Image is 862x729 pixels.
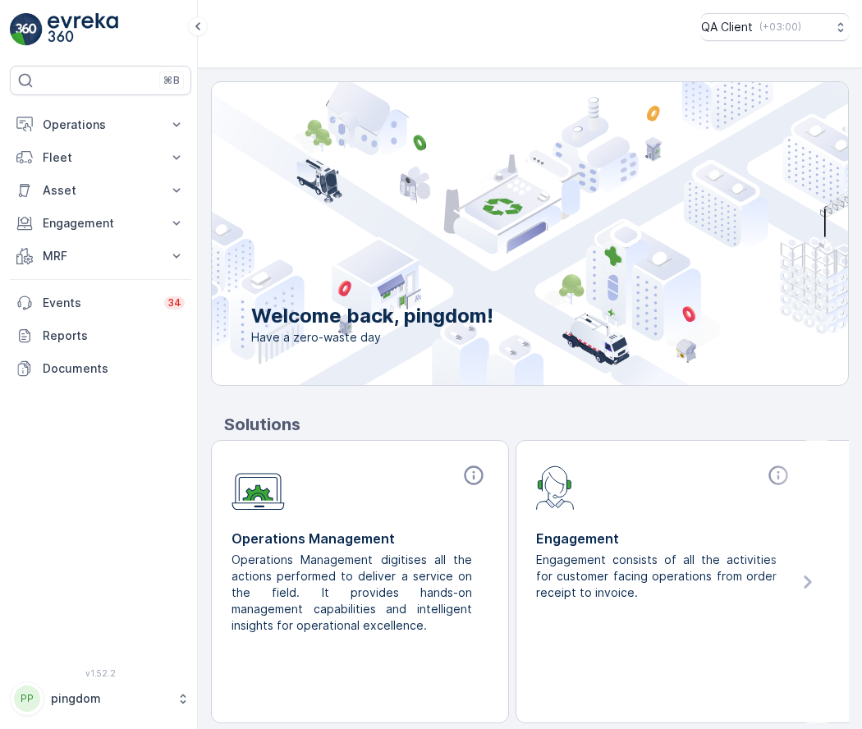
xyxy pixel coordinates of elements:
p: Engagement consists of all the activities for customer facing operations from order receipt to in... [536,552,780,601]
p: Operations Management digitises all the actions performed to deliver a service on the field. It p... [232,552,475,634]
p: Fleet [43,149,158,166]
img: module-icon [536,464,575,510]
p: Engagement [536,529,793,548]
p: ( +03:00 ) [759,21,801,34]
p: Operations [43,117,158,133]
p: MRF [43,248,158,264]
span: v 1.52.2 [10,668,191,678]
img: city illustration [138,82,848,385]
button: Operations [10,108,191,141]
button: Engagement [10,207,191,240]
button: QA Client(+03:00) [701,13,849,41]
p: Solutions [224,412,849,437]
p: QA Client [701,19,753,35]
a: Reports [10,319,191,352]
span: Have a zero-waste day [251,329,493,346]
p: Welcome back, pingdom! [251,303,493,329]
button: MRF [10,240,191,273]
a: Documents [10,352,191,385]
p: 34 [167,296,181,309]
div: PP [14,685,40,712]
p: Events [43,295,154,311]
p: pingdom [51,690,168,707]
button: Fleet [10,141,191,174]
p: Documents [43,360,185,377]
p: Reports [43,328,185,344]
a: Events34 [10,287,191,319]
p: ⌘B [163,74,180,87]
img: module-icon [232,464,285,511]
p: Operations Management [232,529,488,548]
button: PPpingdom [10,681,191,716]
p: Asset [43,182,158,199]
button: Asset [10,174,191,207]
img: logo [10,13,43,46]
img: logo_light-DOdMpM7g.png [48,13,118,46]
p: Engagement [43,215,158,232]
